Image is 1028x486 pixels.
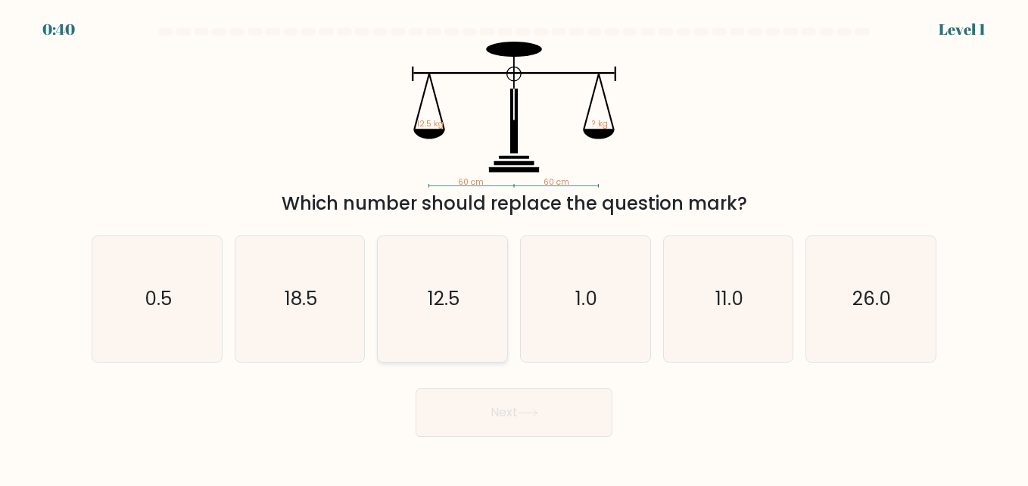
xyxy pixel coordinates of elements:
div: Which number should replace the question mark? [101,190,927,217]
div: 0:40 [42,18,75,41]
tspan: 60 cm [458,176,484,188]
text: 11.0 [715,285,743,312]
text: 1.0 [575,285,597,312]
tspan: ? kg [592,118,608,129]
text: 12.5 [428,285,459,312]
text: 26.0 [853,285,892,312]
tspan: 60 cm [544,176,569,188]
div: Level 1 [939,18,986,41]
text: 18.5 [285,285,317,312]
button: Next [416,388,612,437]
tspan: 12.5 kg [417,118,444,129]
text: 0.5 [145,285,172,312]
